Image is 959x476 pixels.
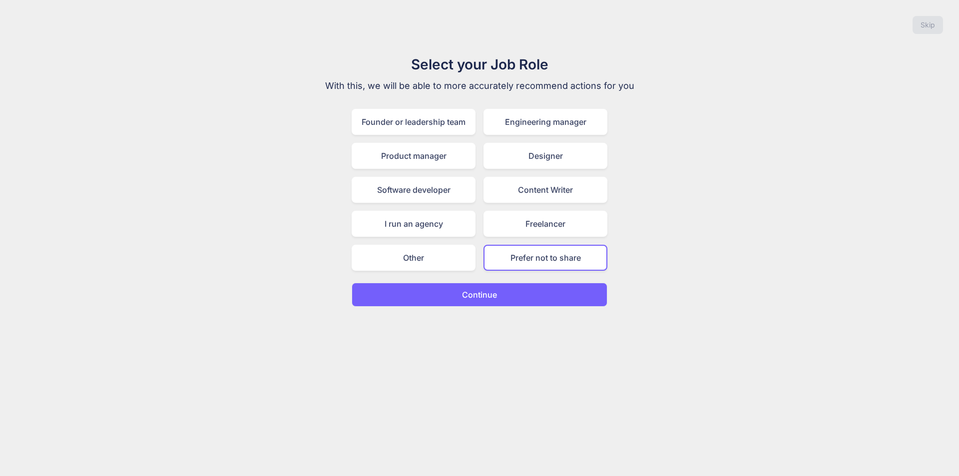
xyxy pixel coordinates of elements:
[352,245,476,271] div: Other
[352,143,476,169] div: Product manager
[352,177,476,203] div: Software developer
[312,54,647,75] h1: Select your Job Role
[483,245,607,271] div: Prefer not to share
[483,177,607,203] div: Content Writer
[483,109,607,135] div: Engineering manager
[312,79,647,93] p: With this, we will be able to more accurately recommend actions for you
[352,283,607,307] button: Continue
[913,16,943,34] button: Skip
[462,289,497,301] p: Continue
[483,211,607,237] div: Freelancer
[352,211,476,237] div: I run an agency
[483,143,607,169] div: Designer
[352,109,476,135] div: Founder or leadership team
